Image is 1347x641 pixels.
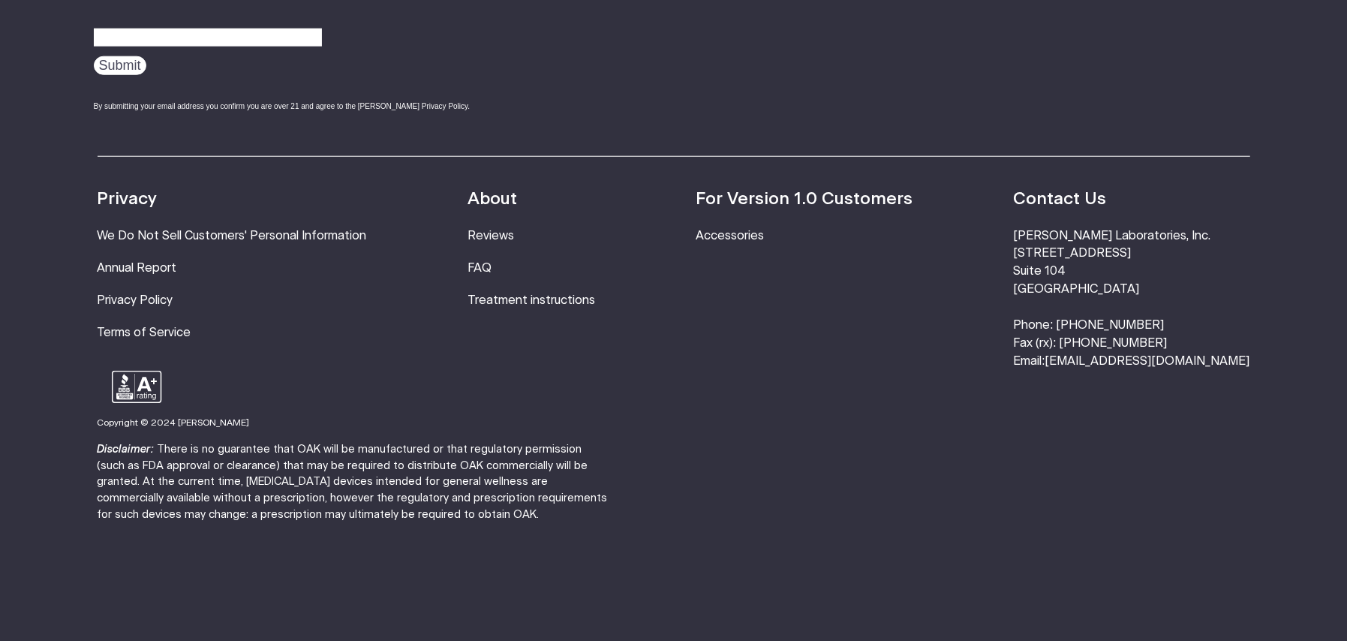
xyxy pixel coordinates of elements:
a: Treatment instructions [468,294,595,306]
a: Reviews [468,230,514,242]
a: Accessories [696,230,764,242]
a: Privacy Policy [98,294,173,306]
a: Annual Report [98,262,177,274]
strong: Contact Us [1013,191,1106,208]
input: Submit [94,56,146,75]
a: FAQ [468,262,492,274]
li: [PERSON_NAME] Laboratories, Inc. [STREET_ADDRESS] Suite 104 [GEOGRAPHIC_DATA] Phone: [PHONE_NUMBE... [1013,227,1249,371]
a: We Do Not Sell Customers' Personal Information [98,230,367,242]
strong: Privacy [98,191,158,208]
a: Terms of Service [98,327,191,339]
strong: For Version 1.0 Customers [696,191,913,208]
a: [EMAIL_ADDRESS][DOMAIN_NAME] [1045,355,1249,367]
small: Copyright © 2024 [PERSON_NAME] [98,418,250,427]
strong: About [468,191,517,208]
p: There is no guarantee that OAK will be manufactured or that regulatory permission (such as FDA ap... [98,441,608,522]
strong: Disclaimer: [98,444,155,455]
div: By submitting your email address you confirm you are over 21 and agree to the [PERSON_NAME] Priva... [94,101,523,112]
